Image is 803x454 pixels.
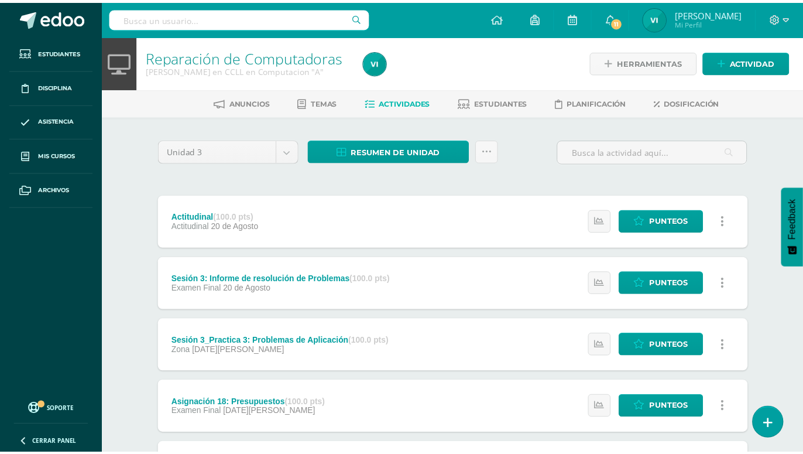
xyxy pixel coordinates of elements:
a: Disciplina [9,70,94,104]
a: Actividad [711,50,799,73]
div: Sesión 3: Informe de resolución de Problemas [173,274,394,284]
a: Planificación [562,93,634,112]
a: Reparación de Computadoras [147,46,346,66]
strong: (100.0 pts) [354,274,394,284]
span: Punteos [657,272,696,294]
a: Actividades [369,93,435,112]
span: Examen Final [173,408,224,417]
span: Asistencia [39,116,75,125]
span: Punteos [657,397,696,418]
span: Mi Perfil [683,18,750,28]
span: [DATE][PERSON_NAME] [226,408,319,417]
span: Punteos [657,334,696,356]
a: Asistencia [9,104,94,139]
span: 20 de Agosto [226,284,274,293]
span: Planificación [574,98,634,107]
a: Punteos [626,272,712,295]
a: Anuncios [217,93,273,112]
span: Examen Final [173,284,224,293]
a: Dosificación [662,93,728,112]
img: c0ce1b3350cacf3227db14f927d4c0cc.png [368,50,391,74]
div: Actitudinal [173,212,261,221]
a: Soporte [14,401,89,417]
div: Sesión 3_Practica 3: Problemas de Aplicación [173,336,393,346]
a: Punteos [626,210,712,233]
span: Estudiantes [481,98,534,107]
strong: (100.0 pts) [216,212,256,221]
a: Estudiantes [9,35,94,70]
strong: (100.0 pts) [352,336,393,346]
input: Busca un usuario... [111,8,373,28]
a: Herramientas [597,50,705,73]
span: Zona [173,346,192,355]
span: Disciplina [39,82,73,91]
span: Punteos [657,210,696,232]
div: Asignación 18: Presupuestos [173,398,328,408]
span: Unidad 3 [169,140,270,162]
a: Archivos [9,173,94,207]
span: Actividad [739,51,784,73]
span: Dosificación [672,98,728,107]
span: [PERSON_NAME] [683,7,750,19]
span: Actividades [384,98,435,107]
a: Punteos [626,334,712,357]
a: Resumen de unidad [311,139,475,162]
span: Soporte [47,406,75,414]
input: Busca la actividad aquí... [564,140,756,163]
span: Anuncios [232,98,273,107]
span: Actitudinal [173,221,211,231]
span: [DATE][PERSON_NAME] [194,346,287,355]
a: Estudiantes [464,93,534,112]
a: Mis cursos [9,138,94,173]
span: Mis cursos [39,151,76,160]
strong: (100.0 pts) [288,398,328,408]
h1: Reparación de Computadoras [147,48,354,64]
a: Unidad 3 [160,140,301,162]
span: 20 de Agosto [214,221,262,231]
a: Temas [301,93,341,112]
span: Cerrar panel [33,439,77,447]
span: Resumen de unidad [355,141,445,162]
span: Estudiantes [39,47,81,57]
span: Herramientas [624,51,690,73]
span: 11 [617,15,630,28]
span: Temas [315,98,341,107]
a: Punteos [626,396,712,419]
div: Quinto Bachillerato en CCLL en Computacion 'A' [147,64,354,76]
span: Archivos [39,185,70,194]
img: c0ce1b3350cacf3227db14f927d4c0cc.png [651,6,674,29]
